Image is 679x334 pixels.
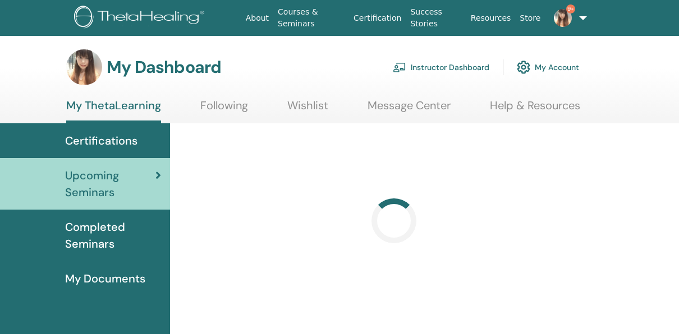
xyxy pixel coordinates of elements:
a: Store [515,8,545,29]
a: Success Stories [406,2,466,34]
img: cog.svg [517,58,530,77]
a: Help & Resources [490,99,580,120]
img: default.png [554,9,572,27]
img: default.png [66,49,102,85]
a: Following [200,99,248,120]
a: About [241,8,273,29]
h3: My Dashboard [107,57,221,77]
a: My ThetaLearning [66,99,161,123]
span: Completed Seminars [65,219,161,252]
a: Wishlist [287,99,328,120]
span: Certifications [65,132,137,149]
a: Instructor Dashboard [393,55,489,80]
span: Upcoming Seminars [65,167,155,201]
a: Certification [349,8,406,29]
img: chalkboard-teacher.svg [393,62,406,72]
a: Message Center [368,99,451,120]
a: My Account [517,55,579,80]
a: Courses & Seminars [273,2,349,34]
span: 9+ [566,4,575,13]
span: My Documents [65,270,145,287]
img: logo.png [74,6,208,31]
a: Resources [466,8,516,29]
